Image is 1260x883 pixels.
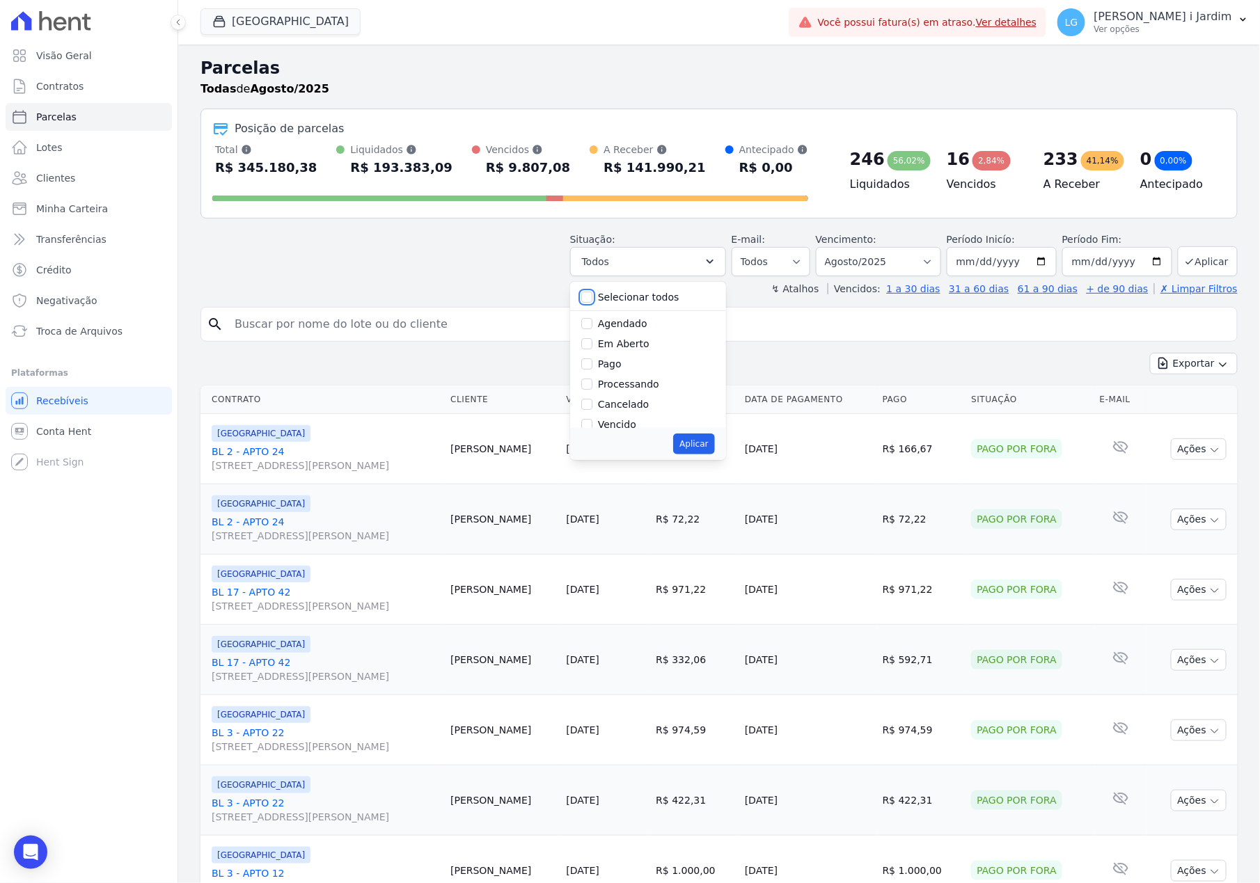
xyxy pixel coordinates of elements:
[36,324,123,338] span: Troca de Arquivos
[567,443,599,454] a: [DATE]
[966,385,1094,414] th: Situação
[1140,148,1152,170] div: 0
[739,157,808,179] div: R$ 0,00
[1094,24,1232,35] p: Ver opções
[877,625,966,695] td: R$ 592,71
[567,795,599,806] a: [DATE]
[971,720,1062,740] div: Pago por fora
[6,72,172,100] a: Contratos
[445,625,560,695] td: [PERSON_NAME]
[732,234,766,245] label: E-mail:
[212,495,310,512] span: [GEOGRAPHIC_DATA]
[6,287,172,315] a: Negativação
[976,17,1037,28] a: Ver detalhes
[567,654,599,665] a: [DATE]
[445,695,560,765] td: [PERSON_NAME]
[226,310,1231,338] input: Buscar por nome do lote ou do cliente
[567,724,599,735] a: [DATE]
[36,110,77,124] span: Parcelas
[36,141,63,154] span: Lotes
[1150,353,1238,374] button: Exportar
[739,765,877,836] td: [DATE]
[972,151,1010,170] div: 2,84%
[200,56,1238,81] h2: Parcelas
[1044,148,1078,170] div: 233
[207,316,223,333] i: search
[650,765,739,836] td: R$ 422,31
[739,695,877,765] td: [DATE]
[1171,860,1227,882] button: Ações
[251,82,329,95] strong: Agosto/2025
[6,134,172,161] a: Lotes
[739,143,808,157] div: Antecipado
[1065,17,1078,27] span: LG
[445,414,560,484] td: [PERSON_NAME]
[215,157,317,179] div: R$ 345.180,38
[650,695,739,765] td: R$ 974,59
[567,865,599,876] a: [DATE]
[971,650,1062,669] div: Pago por fora
[36,202,108,216] span: Minha Carteira
[212,445,439,472] a: BL 2 - APTO 24[STREET_ADDRESS][PERSON_NAME]
[36,394,88,408] span: Recebíveis
[1046,3,1260,42] button: LG [PERSON_NAME] i Jardim Ver opções
[877,765,966,836] td: R$ 422,31
[1081,151,1124,170] div: 41,14%
[650,555,739,625] td: R$ 971,22
[235,120,345,137] div: Posição de parcelas
[212,740,439,754] span: [STREET_ADDRESS][PERSON_NAME]
[739,484,877,555] td: [DATE]
[567,584,599,595] a: [DATE]
[212,847,310,864] span: [GEOGRAPHIC_DATA]
[877,484,966,555] td: R$ 72,22
[947,148,970,170] div: 16
[212,810,439,824] span: [STREET_ADDRESS][PERSON_NAME]
[6,317,172,345] a: Troca de Arquivos
[1171,438,1227,460] button: Ações
[6,225,172,253] a: Transferências
[971,580,1062,599] div: Pago por fora
[949,283,1009,294] a: 31 a 60 dias
[212,706,310,723] span: [GEOGRAPHIC_DATA]
[36,79,84,93] span: Contratos
[212,459,439,472] span: [STREET_ADDRESS][PERSON_NAME]
[828,283,881,294] label: Vencidos:
[6,164,172,192] a: Clientes
[6,387,172,415] a: Recebíveis
[650,625,739,695] td: R$ 332,06
[971,790,1062,810] div: Pago por fora
[445,765,560,836] td: [PERSON_NAME]
[850,176,924,193] h4: Liquidados
[212,636,310,653] span: [GEOGRAPHIC_DATA]
[6,103,172,131] a: Parcelas
[971,861,1062,880] div: Pago por fora
[598,338,649,349] label: Em Aberto
[888,151,931,170] div: 56,02%
[1171,719,1227,741] button: Ações
[771,283,819,294] label: ↯ Atalhos
[739,625,877,695] td: [DATE]
[816,234,876,245] label: Vencimento:
[212,655,439,683] a: BL 17 - APTO 42[STREET_ADDRESS][PERSON_NAME]
[445,484,560,555] td: [PERSON_NAME]
[445,385,560,414] th: Cliente
[604,143,706,157] div: A Receber
[212,777,310,793] span: [GEOGRAPHIC_DATA]
[739,555,877,625] td: [DATE]
[1155,151,1192,170] div: 0,00%
[212,585,439,613] a: BL 17 - APTO 42[STREET_ADDRESS][PERSON_NAME]
[200,81,329,97] p: de
[350,157,452,179] div: R$ 193.383,09
[567,514,599,525] a: [DATE]
[1178,246,1238,276] button: Aplicar
[200,385,445,414] th: Contrato
[1171,649,1227,671] button: Ações
[212,425,310,442] span: [GEOGRAPHIC_DATA]
[212,726,439,754] a: BL 3 - APTO 22[STREET_ADDRESS][PERSON_NAME]
[673,433,714,454] button: Aplicar
[598,419,636,430] label: Vencido
[1154,283,1238,294] a: ✗ Limpar Filtros
[6,42,172,70] a: Visão Geral
[200,82,237,95] strong: Todas
[850,148,885,170] div: 246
